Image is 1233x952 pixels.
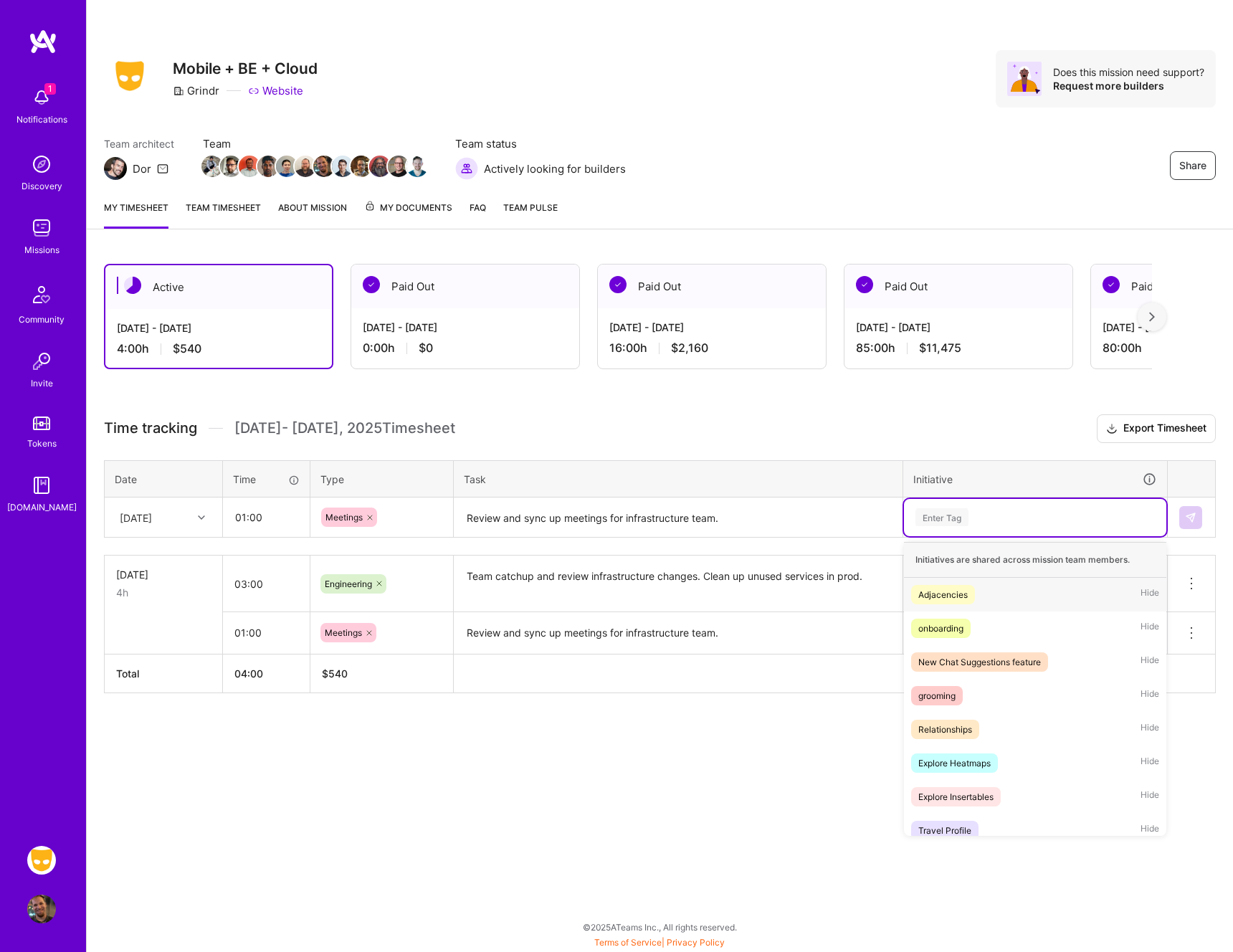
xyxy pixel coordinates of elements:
[351,156,372,177] img: Team Member Avatar
[1053,79,1204,92] div: Request more builders
[408,154,427,178] a: Team Member Avatar
[1141,787,1159,806] span: Hide
[598,265,826,308] div: Paid Out
[105,654,223,692] th: Total
[369,156,391,177] img: Team Member Avatar
[86,909,1233,945] div: © 2025 ATeams Inc., All rights reserved.
[203,136,427,151] span: Team
[1141,585,1159,604] span: Hide
[1149,312,1155,322] img: right
[29,29,57,54] img: logo
[186,200,261,229] a: Team timesheet
[173,83,219,98] div: Grindr
[1141,619,1159,638] span: Hide
[222,154,240,178] a: Team Member Avatar
[352,154,371,178] a: Team Member Avatar
[918,789,994,804] div: Explore Insertables
[503,202,558,213] span: Team Pulse
[856,276,873,293] img: Paid Out
[455,557,901,611] textarea: Team catchup and review infrastructure changes. Clean up unused services in prod.
[1179,158,1206,173] span: Share
[233,472,300,487] div: Time
[104,419,197,437] span: Time tracking
[1103,276,1120,293] img: Paid Out
[1141,753,1159,773] span: Hide
[363,320,568,335] div: [DATE] - [DATE]
[856,341,1061,356] div: 85:00 h
[1097,414,1216,443] button: Export Timesheet
[276,156,297,177] img: Team Member Avatar
[371,154,389,178] a: Team Member Avatar
[19,312,65,327] div: Community
[24,846,59,875] a: Grindr: Mobile + BE + Cloud
[454,460,903,498] th: Task
[503,200,558,229] a: Team Pulse
[27,846,56,875] img: Grindr: Mobile + BE + Cloud
[1185,512,1196,523] img: Submit
[240,154,259,178] a: Team Member Avatar
[133,161,151,176] div: Dor
[105,460,223,498] th: Date
[278,200,347,229] a: About Mission
[120,510,152,525] div: [DATE]
[609,320,814,335] div: [DATE] - [DATE]
[27,895,56,923] img: User Avatar
[325,627,362,638] span: Meetings
[124,277,141,294] img: Active
[1141,720,1159,739] span: Hide
[239,156,260,177] img: Team Member Avatar
[918,722,972,737] div: Relationships
[667,937,725,948] a: Privacy Policy
[116,585,211,600] div: 4h
[363,341,568,356] div: 0:00 h
[455,614,901,654] textarea: Review and sync up meetings for infrastructure team.
[223,565,310,603] input: HH:MM
[173,341,201,356] span: $540
[16,112,67,127] div: Notifications
[173,85,184,97] i: icon CompanyGray
[918,688,956,703] div: grooming
[388,156,409,177] img: Team Member Avatar
[351,265,579,308] div: Paid Out
[333,154,352,178] a: Team Member Avatar
[594,937,662,948] a: Terms of Service
[609,276,627,293] img: Paid Out
[455,136,626,151] span: Team status
[117,341,320,356] div: 4:00 h
[27,347,56,376] img: Invite
[198,514,205,521] i: icon Chevron
[27,214,56,242] img: teamwork
[295,156,316,177] img: Team Member Avatar
[363,276,380,293] img: Paid Out
[31,376,53,391] div: Invite
[201,156,223,177] img: Team Member Avatar
[116,567,211,582] div: [DATE]
[257,156,279,177] img: Team Member Avatar
[455,157,478,180] img: Actively looking for builders
[22,178,62,194] div: Discovery
[364,200,452,216] span: My Documents
[915,506,968,528] div: Enter Tag
[220,156,242,177] img: Team Member Avatar
[913,471,1157,487] div: Initiative
[104,57,156,95] img: Company Logo
[484,161,626,176] span: Actively looking for builders
[315,154,333,178] a: Team Member Avatar
[24,277,59,312] img: Community
[594,937,725,948] span: |
[322,667,348,680] span: $ 540
[203,154,222,178] a: Team Member Avatar
[919,341,961,356] span: $11,475
[856,320,1061,335] div: [DATE] - [DATE]
[918,654,1041,670] div: New Chat Suggestions feature
[310,460,454,498] th: Type
[7,500,77,515] div: [DOMAIN_NAME]
[105,265,332,309] div: Active
[325,579,372,589] span: Engineering
[27,471,56,500] img: guide book
[296,154,315,178] a: Team Member Avatar
[259,154,277,178] a: Team Member Avatar
[1106,422,1118,437] i: icon Download
[1170,151,1216,180] button: Share
[904,542,1166,578] div: Initiatives are shared across mission team members.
